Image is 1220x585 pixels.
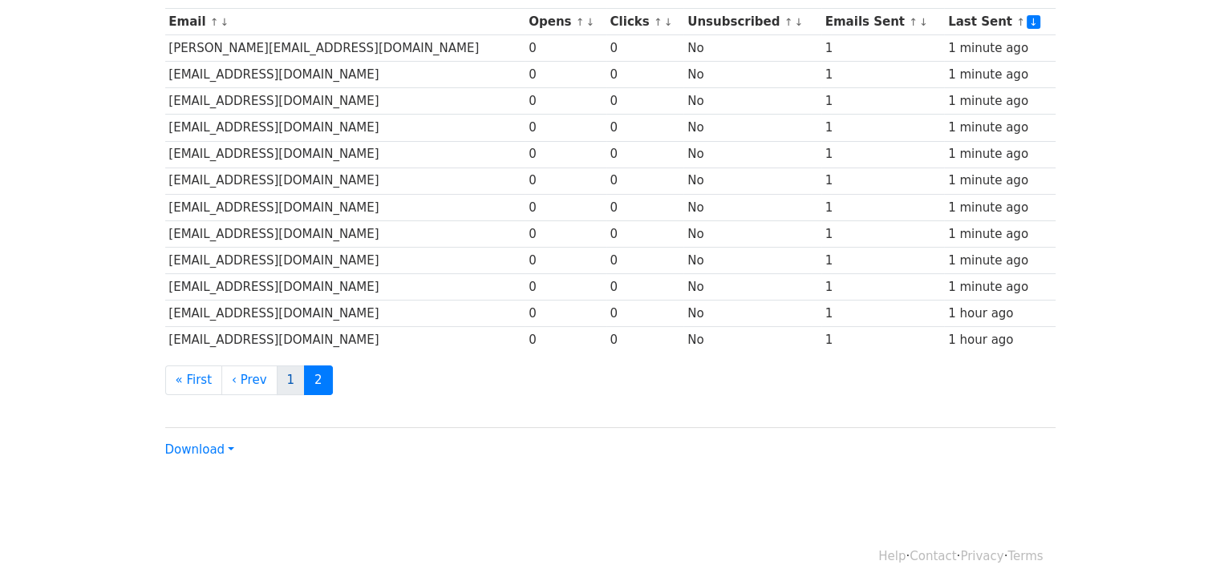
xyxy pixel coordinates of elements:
[683,220,821,247] td: No
[165,88,525,115] td: [EMAIL_ADDRESS][DOMAIN_NAME]
[165,194,525,220] td: [EMAIL_ADDRESS][DOMAIN_NAME]
[165,365,223,395] a: « First
[1140,508,1220,585] iframe: Chat Widget
[165,167,525,194] td: [EMAIL_ADDRESS][DOMAIN_NAME]
[683,115,821,141] td: No
[944,194,1055,220] td: 1 minute ago
[165,301,525,327] td: [EMAIL_ADDRESS][DOMAIN_NAME]
[606,115,684,141] td: 0
[683,167,821,194] td: No
[683,301,821,327] td: No
[821,274,944,301] td: 1
[525,62,606,88] td: 0
[221,365,278,395] a: ‹ Prev
[165,247,525,273] td: [EMAIL_ADDRESS][DOMAIN_NAME]
[683,274,821,301] td: No
[525,327,606,353] td: 0
[165,327,525,353] td: [EMAIL_ADDRESS][DOMAIN_NAME]
[821,141,944,167] td: 1
[606,35,684,62] td: 0
[821,88,944,115] td: 1
[919,16,928,28] a: ↓
[606,167,684,194] td: 0
[821,327,944,353] td: 1
[821,220,944,247] td: 1
[1007,549,1043,563] a: Terms
[878,549,906,563] a: Help
[960,549,1003,563] a: Privacy
[606,301,684,327] td: 0
[525,88,606,115] td: 0
[683,88,821,115] td: No
[525,167,606,194] td: 0
[821,167,944,194] td: 1
[944,327,1055,353] td: 1 hour ago
[525,35,606,62] td: 0
[944,88,1055,115] td: 1 minute ago
[525,220,606,247] td: 0
[910,549,956,563] a: Contact
[165,274,525,301] td: [EMAIL_ADDRESS][DOMAIN_NAME]
[821,9,944,35] th: Emails Sent
[525,115,606,141] td: 0
[654,16,663,28] a: ↑
[606,327,684,353] td: 0
[683,194,821,220] td: No
[165,442,234,457] a: Download
[576,16,585,28] a: ↑
[683,9,821,35] th: Unsubscribed
[944,167,1055,194] td: 1 minute ago
[683,327,821,353] td: No
[664,16,673,28] a: ↓
[165,9,525,35] th: Email
[525,194,606,220] td: 0
[606,141,684,167] td: 0
[944,247,1055,273] td: 1 minute ago
[944,62,1055,88] td: 1 minute ago
[821,115,944,141] td: 1
[606,62,684,88] td: 0
[525,141,606,167] td: 0
[944,301,1055,327] td: 1 hour ago
[525,301,606,327] td: 0
[606,194,684,220] td: 0
[944,220,1055,247] td: 1 minute ago
[165,220,525,247] td: [EMAIL_ADDRESS][DOMAIN_NAME]
[606,88,684,115] td: 0
[525,274,606,301] td: 0
[210,16,219,28] a: ↑
[821,247,944,273] td: 1
[821,194,944,220] td: 1
[165,115,525,141] td: [EMAIL_ADDRESS][DOMAIN_NAME]
[909,16,918,28] a: ↑
[165,141,525,167] td: [EMAIL_ADDRESS][DOMAIN_NAME]
[944,141,1055,167] td: 1 minute ago
[944,274,1055,301] td: 1 minute ago
[821,62,944,88] td: 1
[165,35,525,62] td: [PERSON_NAME][EMAIL_ADDRESS][DOMAIN_NAME]
[606,220,684,247] td: 0
[606,9,684,35] th: Clicks
[586,16,594,28] a: ↓
[821,35,944,62] td: 1
[794,16,803,28] a: ↓
[304,365,333,395] a: 2
[221,16,229,28] a: ↓
[683,62,821,88] td: No
[1140,508,1220,585] div: Widget chat
[277,365,306,395] a: 1
[784,16,793,28] a: ↑
[821,301,944,327] td: 1
[165,62,525,88] td: [EMAIL_ADDRESS][DOMAIN_NAME]
[683,35,821,62] td: No
[944,115,1055,141] td: 1 minute ago
[606,247,684,273] td: 0
[944,9,1055,35] th: Last Sent
[683,141,821,167] td: No
[1027,15,1040,29] a: ↓
[1016,16,1025,28] a: ↑
[525,9,606,35] th: Opens
[944,35,1055,62] td: 1 minute ago
[525,247,606,273] td: 0
[683,247,821,273] td: No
